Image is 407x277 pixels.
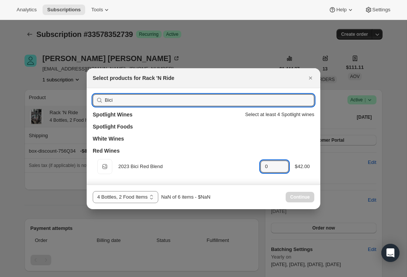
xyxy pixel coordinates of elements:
[47,7,81,13] span: Subscriptions
[12,5,41,15] button: Analytics
[93,147,119,155] h3: Red Wines
[360,5,395,15] button: Settings
[245,111,314,118] p: Select at least 4 Spotlight wines
[105,94,314,106] input: Search products
[93,111,133,118] h3: Spotlight Wines
[91,7,103,13] span: Tools
[305,73,316,83] button: Close
[381,244,399,262] div: Open Intercom Messenger
[372,7,390,13] span: Settings
[295,163,310,170] div: $42.00
[43,5,85,15] button: Subscriptions
[118,163,254,170] div: 2023 Bici Red Blend
[93,74,174,82] h2: Select products for Rack 'N Ride
[17,7,37,13] span: Analytics
[93,135,124,142] h3: White Wines
[87,5,115,15] button: Tools
[93,123,133,130] h3: Spotlight Foods
[161,193,211,201] div: NaN of 6 items - $NaN
[324,5,358,15] button: Help
[336,7,346,13] span: Help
